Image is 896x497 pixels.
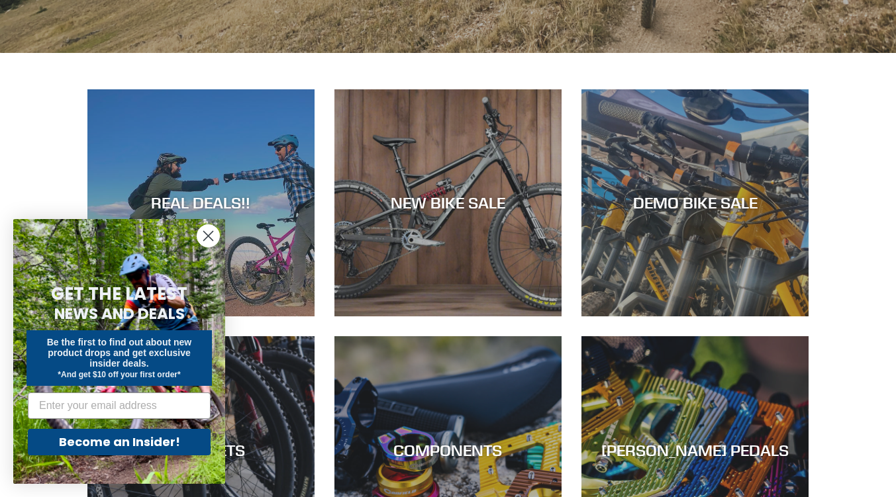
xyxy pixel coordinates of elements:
[581,440,809,459] div: [PERSON_NAME] PEDALS
[54,303,185,324] span: NEWS AND DEALS
[51,282,187,306] span: GET THE LATEST
[47,337,192,369] span: Be the first to find out about new product drops and get exclusive insider deals.
[334,89,562,316] a: NEW BIKE SALE
[334,193,562,212] div: NEW BIKE SALE
[28,392,211,419] input: Enter your email address
[28,429,211,455] button: Become an Insider!
[334,440,562,459] div: COMPONENTS
[581,193,809,212] div: DEMO BIKE SALE
[58,370,180,379] span: *And get $10 off your first order*
[197,224,220,248] button: Close dialog
[581,89,809,316] a: DEMO BIKE SALE
[87,193,315,212] div: REAL DEALS!!
[87,89,315,316] a: REAL DEALS!!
